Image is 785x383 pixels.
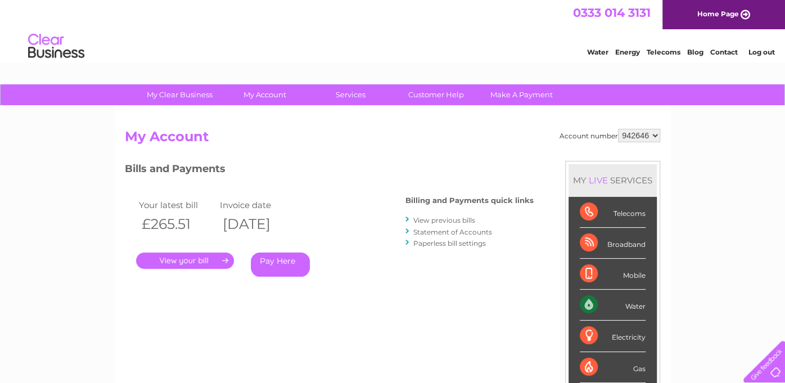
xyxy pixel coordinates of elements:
[136,213,217,236] th: £265.51
[475,84,568,105] a: Make A Payment
[748,48,774,56] a: Log out
[687,48,703,56] a: Blog
[580,228,646,259] div: Broadband
[136,253,234,269] a: .
[569,164,657,196] div: MY SERVICES
[587,48,608,56] a: Water
[580,321,646,352] div: Electricity
[125,129,660,150] h2: My Account
[710,48,738,56] a: Contact
[615,48,640,56] a: Energy
[217,197,298,213] td: Invoice date
[413,216,475,224] a: View previous bills
[413,239,486,247] a: Paperless bill settings
[217,213,298,236] th: [DATE]
[219,84,312,105] a: My Account
[128,6,659,55] div: Clear Business is a trading name of Verastar Limited (registered in [GEOGRAPHIC_DATA] No. 3667643...
[28,29,85,64] img: logo.png
[413,228,492,236] a: Statement of Accounts
[647,48,680,56] a: Telecoms
[125,161,534,181] h3: Bills and Payments
[405,196,534,205] h4: Billing and Payments quick links
[304,84,397,105] a: Services
[580,290,646,321] div: Water
[251,253,310,277] a: Pay Here
[580,197,646,228] div: Telecoms
[560,129,660,142] div: Account number
[573,6,651,20] a: 0333 014 3131
[136,197,217,213] td: Your latest bill
[390,84,482,105] a: Customer Help
[587,175,610,186] div: LIVE
[133,84,226,105] a: My Clear Business
[580,352,646,383] div: Gas
[580,259,646,290] div: Mobile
